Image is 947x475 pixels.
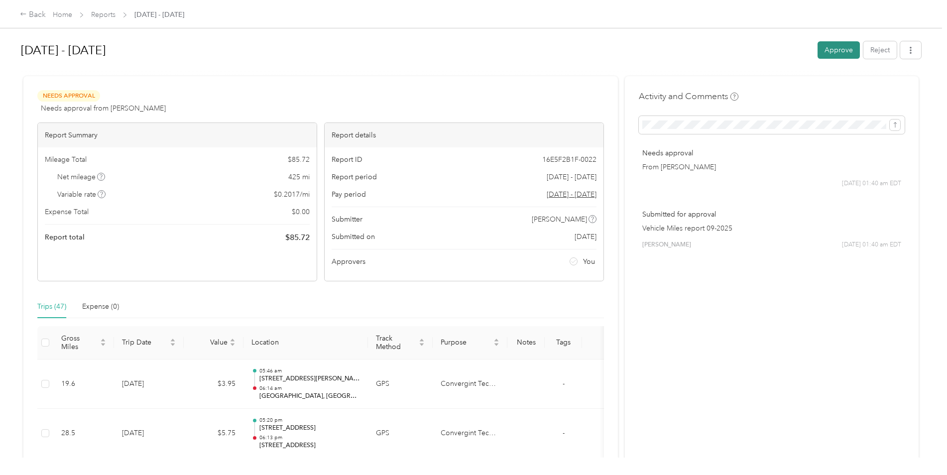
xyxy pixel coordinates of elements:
td: [DATE] [114,359,184,409]
p: [STREET_ADDRESS] [259,424,360,433]
div: Trips (47) [37,301,66,312]
td: GPS [368,359,433,409]
span: 425 mi [288,172,310,182]
p: [STREET_ADDRESS][PERSON_NAME] [259,374,360,383]
button: Reject [863,41,897,59]
span: Gross Miles [61,334,98,351]
span: caret-down [170,342,176,348]
a: Home [53,10,72,19]
h4: Activity and Comments [639,90,738,103]
span: Variable rate [57,189,106,200]
div: Report Summary [38,123,317,147]
td: Convergint Technologies [433,409,507,459]
span: [DATE] - [DATE] [134,9,184,20]
p: 05:46 am [259,367,360,374]
td: GPS [368,409,433,459]
td: 28.5 [53,409,114,459]
p: From [PERSON_NAME] [642,162,901,172]
span: $ 0.2017 / mi [274,189,310,200]
span: Report period [332,172,377,182]
span: 16E5F2B1F-0022 [542,154,596,165]
span: Track Method [376,334,417,351]
span: caret-up [230,337,236,343]
span: Needs approval from [PERSON_NAME] [41,103,166,114]
th: Value [184,326,243,359]
th: Track Method [368,326,433,359]
span: - [563,429,565,437]
span: [DATE] [575,232,596,242]
span: Value [192,338,228,347]
span: Needs Approval [37,90,100,102]
p: Vehicle Miles report 09-2025 [642,223,901,234]
span: Approvers [332,256,365,267]
td: 19.6 [53,359,114,409]
span: Expense Total [45,207,89,217]
td: Convergint Technologies [433,359,507,409]
span: Pay period [332,189,366,200]
a: Reports [91,10,116,19]
span: Go to pay period [547,189,596,200]
span: $ 85.72 [288,154,310,165]
p: 06:13 pm [259,434,360,441]
span: Submitted on [332,232,375,242]
span: - [563,379,565,388]
span: caret-down [493,342,499,348]
span: Purpose [441,338,491,347]
span: caret-up [170,337,176,343]
td: [DATE] [114,409,184,459]
div: Back [20,9,46,21]
span: Net mileage [57,172,106,182]
span: caret-down [100,342,106,348]
th: Trip Date [114,326,184,359]
span: Mileage Total [45,154,87,165]
td: $5.75 [184,409,243,459]
span: Submitter [332,214,362,225]
th: Tags [545,326,582,359]
span: Report ID [332,154,362,165]
p: Submitted for approval [642,209,901,220]
p: [GEOGRAPHIC_DATA], [GEOGRAPHIC_DATA] [259,392,360,401]
span: caret-up [419,337,425,343]
span: Trip Date [122,338,168,347]
th: Gross Miles [53,326,114,359]
button: Approve [818,41,860,59]
span: $ 0.00 [292,207,310,217]
p: 05:20 pm [259,417,360,424]
span: caret-up [100,337,106,343]
span: caret-down [230,342,236,348]
th: Location [243,326,368,359]
p: 06:14 am [259,385,360,392]
h1: Sep 1 - 30, 2025 [21,38,811,62]
iframe: Everlance-gr Chat Button Frame [891,419,947,475]
span: [PERSON_NAME] [642,240,691,249]
span: You [583,256,595,267]
div: Report details [325,123,603,147]
th: Notes [507,326,545,359]
span: Report total [45,232,85,242]
span: caret-up [493,337,499,343]
span: [DATE] - [DATE] [547,172,596,182]
span: [PERSON_NAME] [532,214,587,225]
div: Expense (0) [82,301,119,312]
span: $ 85.72 [285,232,310,243]
td: $3.95 [184,359,243,409]
th: Purpose [433,326,507,359]
p: Needs approval [642,148,901,158]
span: [DATE] 01:40 am EDT [842,240,901,249]
span: caret-down [419,342,425,348]
p: [STREET_ADDRESS] [259,441,360,450]
span: [DATE] 01:40 am EDT [842,179,901,188]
